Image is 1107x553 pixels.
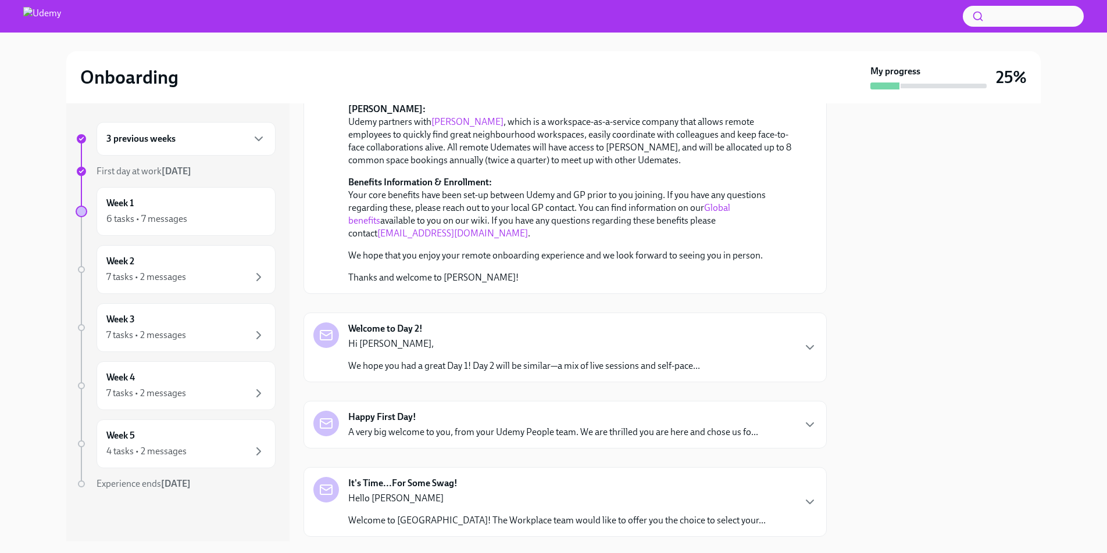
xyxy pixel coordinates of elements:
[348,411,416,423] strong: Happy First Day!
[23,7,61,26] img: Udemy
[106,429,135,442] h6: Week 5
[348,514,766,527] p: Welcome to [GEOGRAPHIC_DATA]! The Workplace team would like to offer you the choice to select you...
[106,271,186,283] div: 7 tasks • 2 messages
[348,177,492,188] strong: Benefits Information & Enrollment:
[97,478,191,489] span: Experience ends
[161,478,191,489] strong: [DATE]
[348,426,758,439] p: A very big welcome to you, from your Udemy People team. We are thrilled you are here and chose us...
[348,176,798,240] p: Your core benefits have been set-up between Udemy and GP prior to you joining. If you have any qu...
[348,249,798,262] p: We hope that you enjoy your remote onboarding experience and we look forward to seeing you in per...
[348,492,766,505] p: Hello [PERSON_NAME]
[348,322,423,335] strong: Welcome to Day 2!
[377,228,528,239] a: [EMAIL_ADDRESS][DOMAIN_NAME]
[106,445,187,458] div: 4 tasks • 2 messages
[106,371,135,384] h6: Week 4
[106,255,134,268] h6: Week 2
[106,387,186,400] div: 7 tasks • 2 messages
[97,122,276,156] div: 3 previous weeks
[106,313,135,326] h6: Week 3
[348,103,798,167] p: Udemy partners with , which is a workspace-as-a-service company that allows remote employees to q...
[106,132,176,145] h6: 3 previous weeks
[162,166,191,177] strong: [DATE]
[870,65,920,78] strong: My progress
[348,271,798,284] p: Thanks and welcome to [PERSON_NAME]!
[348,337,700,350] p: Hi [PERSON_NAME],
[348,103,426,114] strong: [PERSON_NAME]:
[996,67,1027,88] h3: 25%
[76,165,276,178] a: First day at work[DATE]
[76,245,276,294] a: Week 27 tasks • 2 messages
[106,329,186,342] div: 7 tasks • 2 messages
[76,187,276,236] a: Week 16 tasks • 7 messages
[76,361,276,410] a: Week 47 tasks • 2 messages
[348,477,458,490] strong: It's Time...For Some Swag!
[76,303,276,352] a: Week 37 tasks • 2 messages
[80,66,178,89] h2: Onboarding
[348,360,700,372] p: We hope you had a great Day 1! Day 2 will be similar—a mix of live sessions and self-pace...
[76,419,276,468] a: Week 54 tasks • 2 messages
[431,116,503,127] a: [PERSON_NAME]
[106,213,187,225] div: 6 tasks • 7 messages
[106,197,134,210] h6: Week 1
[97,166,191,177] span: First day at work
